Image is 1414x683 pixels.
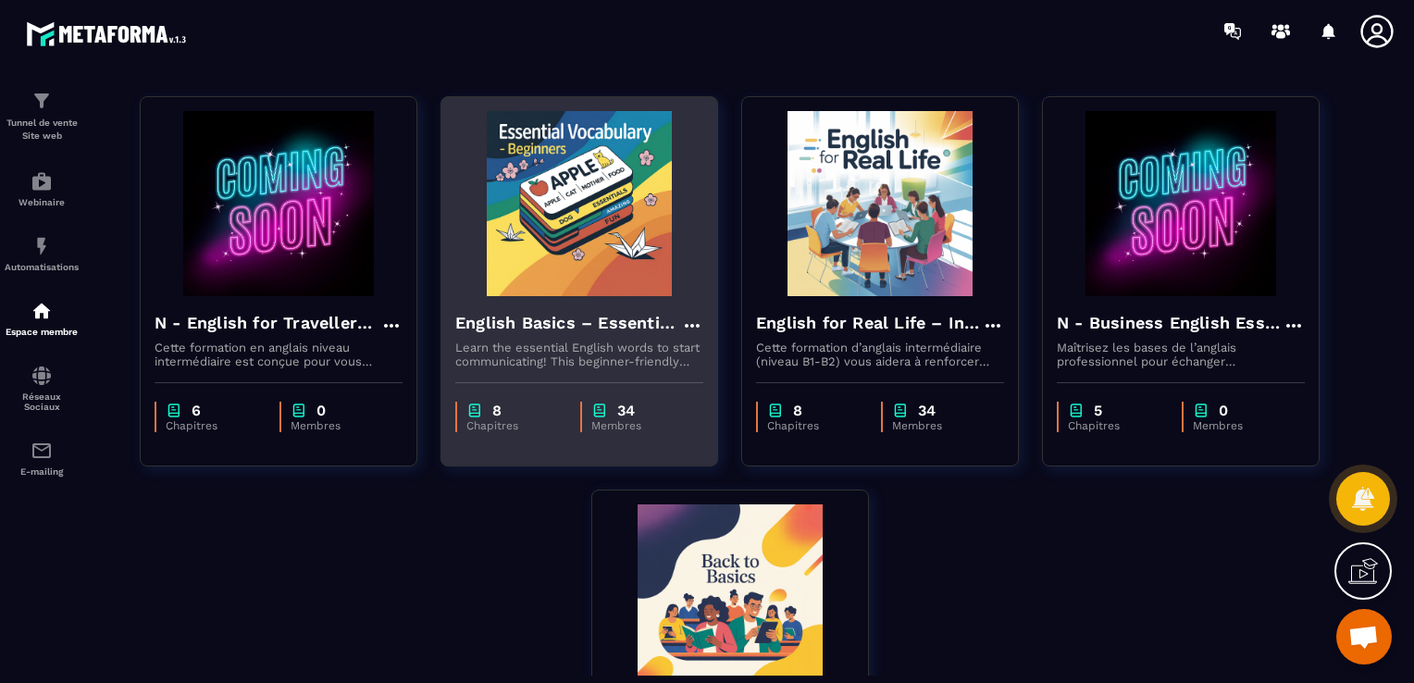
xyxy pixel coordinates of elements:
[892,419,986,432] p: Membres
[455,111,703,296] img: formation-background
[617,402,635,419] p: 34
[767,402,784,419] img: chapter
[1219,402,1228,419] p: 0
[1193,402,1209,419] img: chapter
[31,90,53,112] img: formation
[31,235,53,257] img: automations
[1336,609,1392,664] div: Ouvrir le chat
[166,419,261,432] p: Chapitres
[756,111,1004,296] img: formation-background
[5,327,79,337] p: Espace membre
[155,341,403,368] p: Cette formation en anglais niveau intermédiaire est conçue pour vous rendre à l’aise à l’étranger...
[5,117,79,143] p: Tunnel de vente Site web
[455,310,681,336] h4: English Basics – Essential Vocabulary for Beginners
[767,419,862,432] p: Chapitres
[5,286,79,351] a: automationsautomationsEspace membre
[1094,402,1102,419] p: 5
[466,402,483,419] img: chapter
[1057,341,1305,368] p: Maîtrisez les bases de l’anglais professionnel pour échanger efficacement par e-mail, téléphone, ...
[741,96,1042,490] a: formation-backgroundEnglish for Real Life – Intermediate LevelCette formation d’anglais intermédi...
[793,402,802,419] p: 8
[31,300,53,322] img: automations
[316,402,326,419] p: 0
[26,17,192,51] img: logo
[5,426,79,491] a: emailemailE-mailing
[5,391,79,412] p: Réseaux Sociaux
[440,96,741,490] a: formation-backgroundEnglish Basics – Essential Vocabulary for BeginnersLearn the essential Englis...
[5,221,79,286] a: automationsautomationsAutomatisations
[756,310,982,336] h4: English for Real Life – Intermediate Level
[166,402,182,419] img: chapter
[466,419,562,432] p: Chapitres
[1042,96,1343,490] a: formation-backgroundN - Business English Essentials – Communicate with ConfidenceMaîtrisez les ba...
[492,402,502,419] p: 8
[155,111,403,296] img: formation-background
[756,341,1004,368] p: Cette formation d’anglais intermédiaire (niveau B1-B2) vous aidera à renforcer votre grammaire, e...
[5,76,79,156] a: formationformationTunnel de vente Site web
[892,402,909,419] img: chapter
[31,440,53,462] img: email
[291,419,384,432] p: Membres
[1068,419,1163,432] p: Chapitres
[5,351,79,426] a: social-networksocial-networkRéseaux Sociaux
[5,197,79,207] p: Webinaire
[918,402,936,419] p: 34
[1193,419,1286,432] p: Membres
[155,310,380,336] h4: N - English for Travellers – Intermediate Level
[1057,111,1305,296] img: formation-background
[591,419,685,432] p: Membres
[455,341,703,368] p: Learn the essential English words to start communicating! This beginner-friendly course will help...
[591,402,608,419] img: chapter
[31,170,53,192] img: automations
[5,262,79,272] p: Automatisations
[192,402,201,419] p: 6
[1057,310,1283,336] h4: N - Business English Essentials – Communicate with Confidence
[31,365,53,387] img: social-network
[1068,402,1085,419] img: chapter
[5,156,79,221] a: automationsautomationsWebinaire
[5,466,79,477] p: E-mailing
[140,96,440,490] a: formation-backgroundN - English for Travellers – Intermediate LevelCette formation en anglais niv...
[291,402,307,419] img: chapter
